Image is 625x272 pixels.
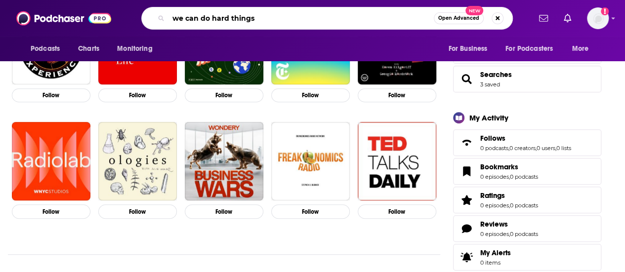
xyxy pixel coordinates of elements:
a: Bookmarks [480,162,538,171]
span: Podcasts [31,42,60,56]
a: 0 creators [509,145,536,152]
a: Show notifications dropdown [560,10,575,27]
button: Open AdvancedNew [434,12,484,24]
span: 0 items [480,259,511,266]
a: 0 podcasts [510,231,538,237]
a: Charts [72,39,105,58]
button: Show profile menu [587,7,609,29]
a: Searches [457,72,476,86]
div: My Activity [469,113,508,122]
a: Show notifications dropdown [535,10,552,27]
span: Follows [480,134,505,143]
span: New [465,6,483,15]
button: Follow [98,88,177,103]
a: 0 episodes [480,231,509,237]
button: Follow [271,88,350,103]
input: Search podcasts, credits, & more... [168,10,434,26]
a: 3 saved [480,81,500,88]
span: My Alerts [480,248,511,257]
svg: Add a profile image [601,7,609,15]
span: , [508,145,509,152]
button: open menu [441,39,500,58]
button: Follow [358,88,436,103]
button: Follow [271,204,350,219]
div: Search podcasts, credits, & more... [141,7,513,30]
span: , [509,173,510,180]
a: Bookmarks [457,164,476,178]
span: Follows [453,129,601,156]
span: , [509,202,510,209]
a: 0 episodes [480,202,509,209]
button: open menu [110,39,165,58]
span: , [509,231,510,237]
a: Ratings [480,191,538,200]
span: , [555,145,556,152]
button: Follow [185,88,263,103]
span: For Podcasters [505,42,553,56]
img: Business Wars [185,122,263,200]
a: Searches [480,70,512,79]
a: Follows [480,134,571,143]
a: Ratings [457,193,476,207]
span: Bookmarks [453,158,601,185]
span: Reviews [453,215,601,242]
span: Open Advanced [438,16,479,21]
button: Follow [185,204,263,219]
span: My Alerts [457,250,476,264]
span: For Business [448,42,487,56]
a: Reviews [457,222,476,235]
span: Monitoring [117,42,152,56]
span: Ratings [453,187,601,213]
button: Follow [12,88,90,103]
span: Reviews [480,220,508,229]
button: open menu [565,39,601,58]
button: open menu [24,39,73,58]
img: Radiolab [12,122,90,200]
a: 0 episodes [480,173,509,180]
span: Logged in as mdekoning [587,7,609,29]
button: Follow [358,204,436,219]
button: Follow [98,204,177,219]
a: My Alerts [453,244,601,271]
a: 0 podcasts [510,173,538,180]
a: 0 podcasts [510,202,538,209]
img: Freakonomics Radio [271,122,350,200]
a: 0 podcasts [480,145,508,152]
a: 0 lists [556,145,571,152]
a: 0 users [537,145,555,152]
a: Reviews [480,220,538,229]
img: TED Talks Daily [358,122,436,200]
span: Searches [453,66,601,92]
span: Bookmarks [480,162,518,171]
span: More [572,42,589,56]
a: Follows [457,136,476,150]
button: Follow [12,204,90,219]
span: Charts [78,42,99,56]
span: Ratings [480,191,505,200]
img: Podchaser - Follow, Share and Rate Podcasts [16,9,111,28]
img: User Profile [587,7,609,29]
button: open menu [499,39,567,58]
img: Ologies with Alie Ward [98,122,177,200]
